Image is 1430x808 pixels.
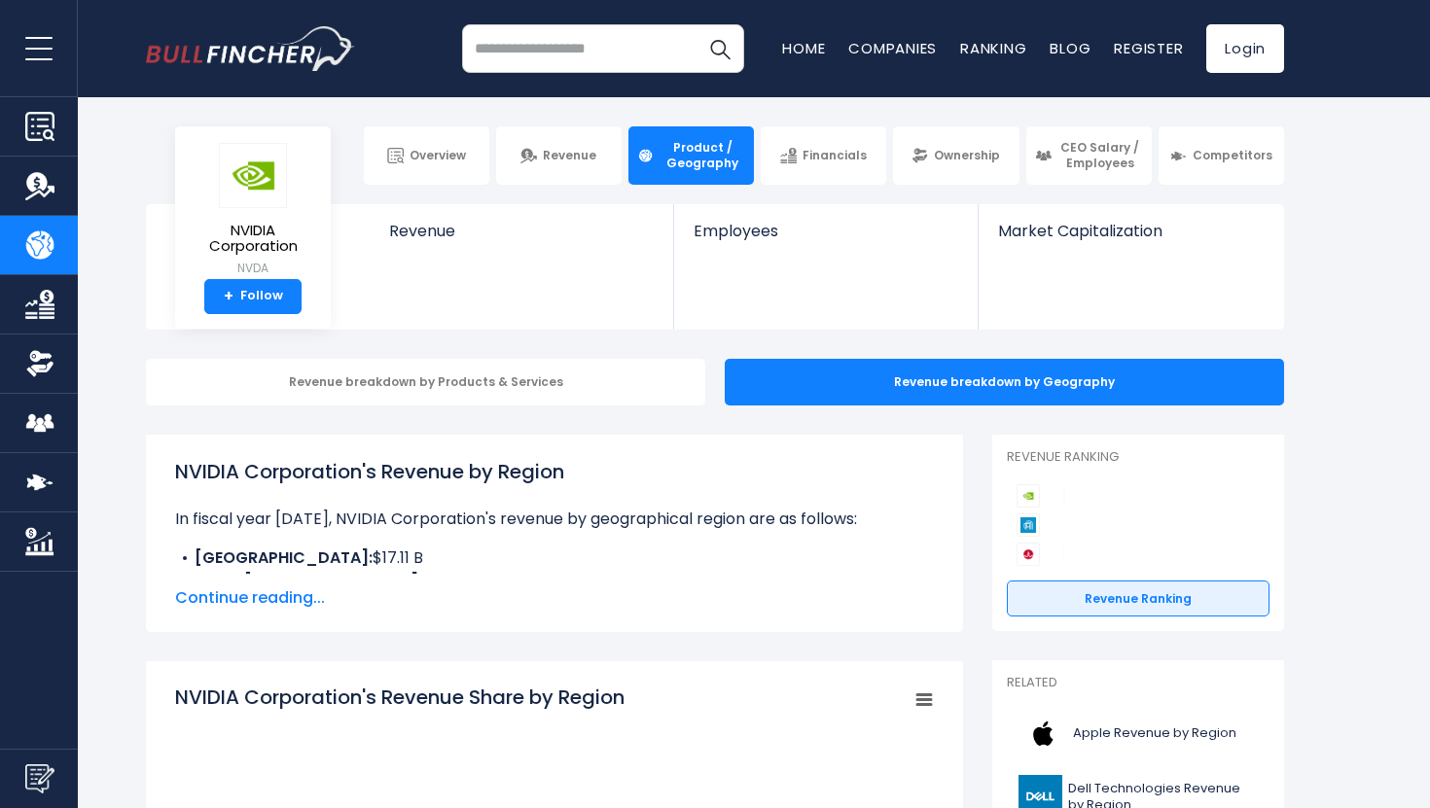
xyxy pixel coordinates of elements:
[979,204,1282,273] a: Market Capitalization
[674,204,977,273] a: Employees
[1007,449,1269,466] p: Revenue Ranking
[1073,725,1236,742] span: Apple Revenue by Region
[1193,148,1272,163] span: Competitors
[1050,38,1090,58] a: Blog
[1057,140,1143,170] span: CEO Salary / Employees
[224,288,233,305] strong: +
[1206,24,1284,73] a: Login
[191,223,315,255] span: NVIDIA Corporation
[893,126,1019,185] a: Ownership
[175,508,934,531] p: In fiscal year [DATE], NVIDIA Corporation's revenue by geographical region are as follows:
[364,126,489,185] a: Overview
[146,26,355,71] a: Go to homepage
[1007,707,1269,760] a: Apple Revenue by Region
[848,38,937,58] a: Companies
[146,26,355,71] img: bullfincher logo
[998,222,1263,240] span: Market Capitalization
[370,204,674,273] a: Revenue
[725,359,1284,405] div: Revenue breakdown by Geography
[934,148,1000,163] span: Ownership
[782,38,825,58] a: Home
[1019,712,1067,755] img: AAPL logo
[496,126,622,185] a: Revenue
[191,260,315,277] small: NVDA
[410,148,466,163] span: Overview
[146,359,705,405] div: Revenue breakdown by Products & Services
[1007,675,1269,691] p: Related
[1017,543,1040,566] img: Broadcom competitors logo
[1114,38,1183,58] a: Register
[694,222,957,240] span: Employees
[175,570,934,593] li: $7.88 B
[960,38,1026,58] a: Ranking
[1007,580,1269,617] a: Revenue Ranking
[660,140,745,170] span: Product / Geography
[543,148,596,163] span: Revenue
[195,546,373,569] b: [GEOGRAPHIC_DATA]:
[204,279,302,314] a: +Follow
[1159,126,1284,185] a: Competitors
[25,349,54,378] img: Ownership
[1026,126,1152,185] a: CEO Salary / Employees
[696,24,744,73] button: Search
[1017,513,1040,537] img: Applied Materials competitors logo
[389,222,655,240] span: Revenue
[628,126,754,185] a: Product / Geography
[761,126,886,185] a: Financials
[175,684,625,711] tspan: NVIDIA Corporation's Revenue Share by Region
[175,546,934,570] li: $17.11 B
[175,457,934,486] h1: NVIDIA Corporation's Revenue by Region
[803,148,867,163] span: Financials
[195,570,422,592] b: Other [GEOGRAPHIC_DATA]:
[1017,484,1040,508] img: NVIDIA Corporation competitors logo
[175,586,934,610] span: Continue reading...
[190,142,316,279] a: NVIDIA Corporation NVDA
